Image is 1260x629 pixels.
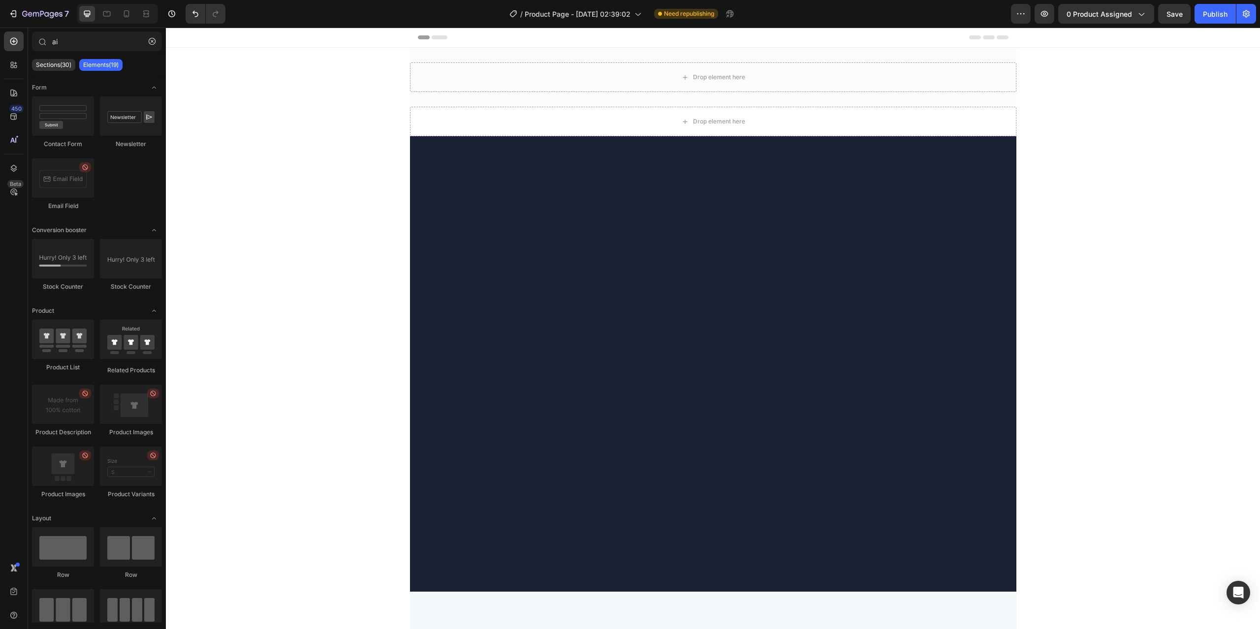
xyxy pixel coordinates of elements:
div: Product Description [32,428,94,437]
div: Row [100,570,162,579]
div: Contact Form [32,140,94,149]
span: Toggle open [146,303,162,319]
button: 0 product assigned [1058,4,1154,24]
div: Newsletter [100,140,162,149]
span: Toggle open [146,222,162,238]
span: Toggle open [146,510,162,526]
button: Save [1158,4,1191,24]
div: Publish [1203,9,1228,19]
button: 7 [4,4,73,24]
input: Search Sections & Elements [32,31,162,51]
p: Elements(19) [83,61,119,69]
div: Row [32,570,94,579]
p: Sections(30) [36,61,71,69]
span: Need republishing [664,9,714,18]
iframe: Design area [166,28,1260,629]
div: Product List [32,363,94,372]
div: Product Variants [100,490,162,499]
span: Layout [32,514,51,523]
span: / [520,9,523,19]
span: 0 product assigned [1067,9,1132,19]
div: Product Images [32,490,94,499]
span: Product [32,306,54,315]
div: Beta [7,180,24,188]
span: Product Page - [DATE] 02:39:02 [525,9,630,19]
span: Conversion booster [32,226,87,235]
div: 450 [9,105,24,113]
div: Stock Counter [32,282,94,291]
div: Drop element here [527,90,579,98]
div: Undo/Redo [186,4,225,24]
div: Drop element here [527,46,579,54]
div: Email Field [32,202,94,210]
div: Product Images [100,428,162,437]
div: Open Intercom Messenger [1227,581,1250,604]
button: Publish [1195,4,1236,24]
span: Form [32,83,47,92]
div: Stock Counter [100,282,162,291]
span: Toggle open [146,80,162,95]
p: 7 [64,8,69,20]
span: Save [1166,10,1183,18]
div: Related Products [100,366,162,375]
